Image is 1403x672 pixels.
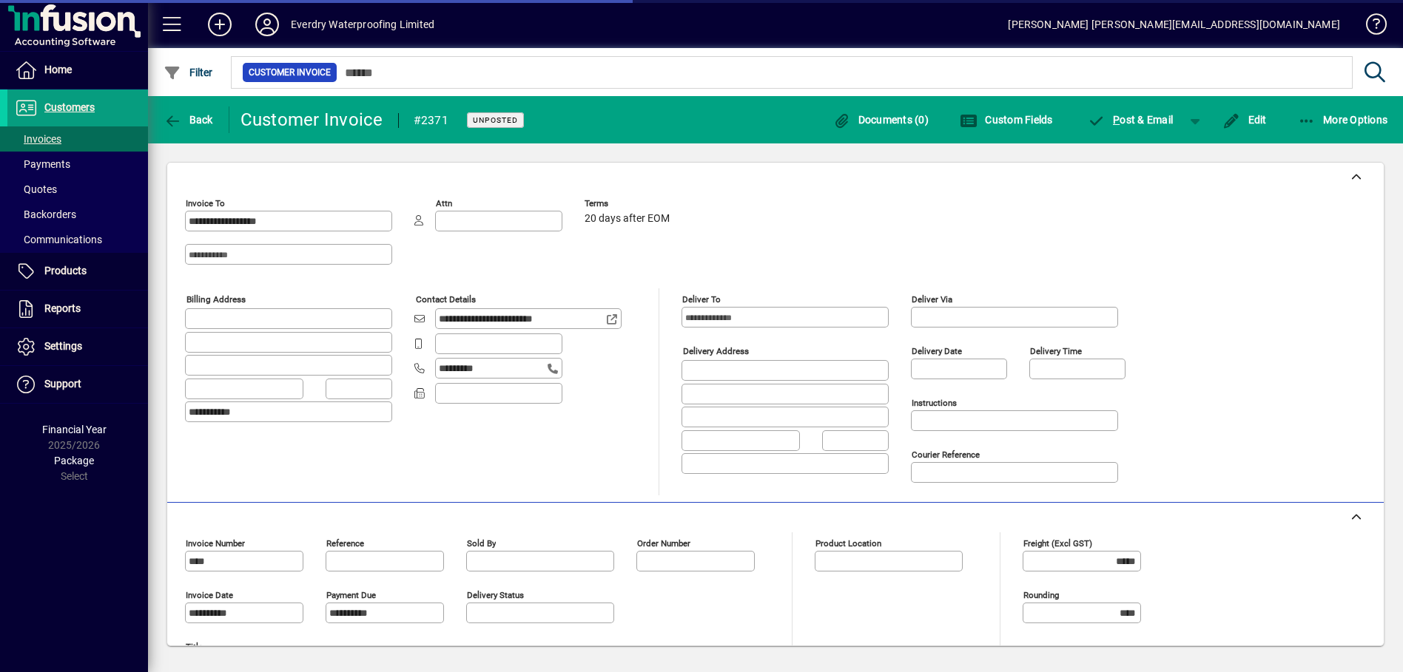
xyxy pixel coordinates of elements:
button: Edit [1219,106,1271,133]
mat-label: Title [186,642,203,652]
mat-label: Invoice To [186,198,225,208]
a: Support [7,366,148,403]
span: Documents (0) [832,114,929,126]
app-page-header-button: Back [148,106,229,133]
mat-label: Invoice number [186,538,245,549]
button: Documents (0) [829,106,932,133]
a: Home [7,52,148,89]
span: Unposted [473,115,518,125]
mat-label: Deliver via [912,294,952,305]
span: Custom Fields [960,114,1053,126]
button: Back [160,106,217,133]
span: P [1113,114,1120,126]
button: Post & Email [1080,106,1181,133]
div: Customer Invoice [240,108,383,132]
a: Payments [7,152,148,177]
a: Settings [7,328,148,365]
mat-label: Reference [326,538,364,549]
a: Invoices [7,126,148,152]
span: 20 days after EOM [585,213,670,225]
a: Communications [7,227,148,252]
span: Financial Year [42,424,107,435]
mat-label: Instructions [912,398,957,408]
a: Quotes [7,177,148,202]
mat-label: Rounding [1023,590,1059,600]
mat-label: Delivery time [1030,346,1082,356]
mat-label: Payment due [326,590,376,600]
button: Add [196,11,243,38]
span: Payments [15,158,70,170]
div: [PERSON_NAME] [PERSON_NAME][EMAIL_ADDRESS][DOMAIN_NAME] [1008,13,1340,36]
a: Products [7,253,148,290]
button: Custom Fields [956,106,1057,133]
span: Quotes [15,183,57,195]
span: Support [44,378,81,390]
span: Reports [44,302,81,314]
mat-label: Delivery status [467,590,524,600]
mat-label: Attn [436,198,452,208]
span: Back [164,114,213,126]
button: Profile [243,11,291,38]
mat-label: Freight (excl GST) [1023,538,1092,549]
div: #2371 [414,109,448,132]
mat-label: Order number [637,538,690,549]
span: ost & Email [1088,114,1174,126]
span: More Options [1298,114,1388,126]
a: Knowledge Base [1355,3,1385,51]
span: Edit [1222,114,1267,126]
mat-label: Product location [815,538,881,549]
span: Backorders [15,208,76,220]
span: Customer Invoice [249,65,331,80]
mat-label: Courier Reference [912,449,980,460]
div: Everdry Waterproofing Limited [291,13,434,36]
span: Home [44,64,72,75]
span: Package [54,455,94,466]
span: Invoices [15,133,61,145]
mat-label: Sold by [467,538,496,549]
span: Terms [585,199,673,208]
mat-label: Delivery date [912,346,962,356]
mat-label: Deliver To [682,294,721,305]
span: Communications [15,234,102,245]
span: Filter [164,67,213,78]
button: More Options [1294,106,1392,133]
a: Reports [7,291,148,327]
span: Products [44,265,87,276]
button: Filter [160,59,217,86]
span: Settings [44,340,82,352]
a: Backorders [7,202,148,227]
mat-label: Invoice date [186,590,233,600]
span: Customers [44,101,95,113]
